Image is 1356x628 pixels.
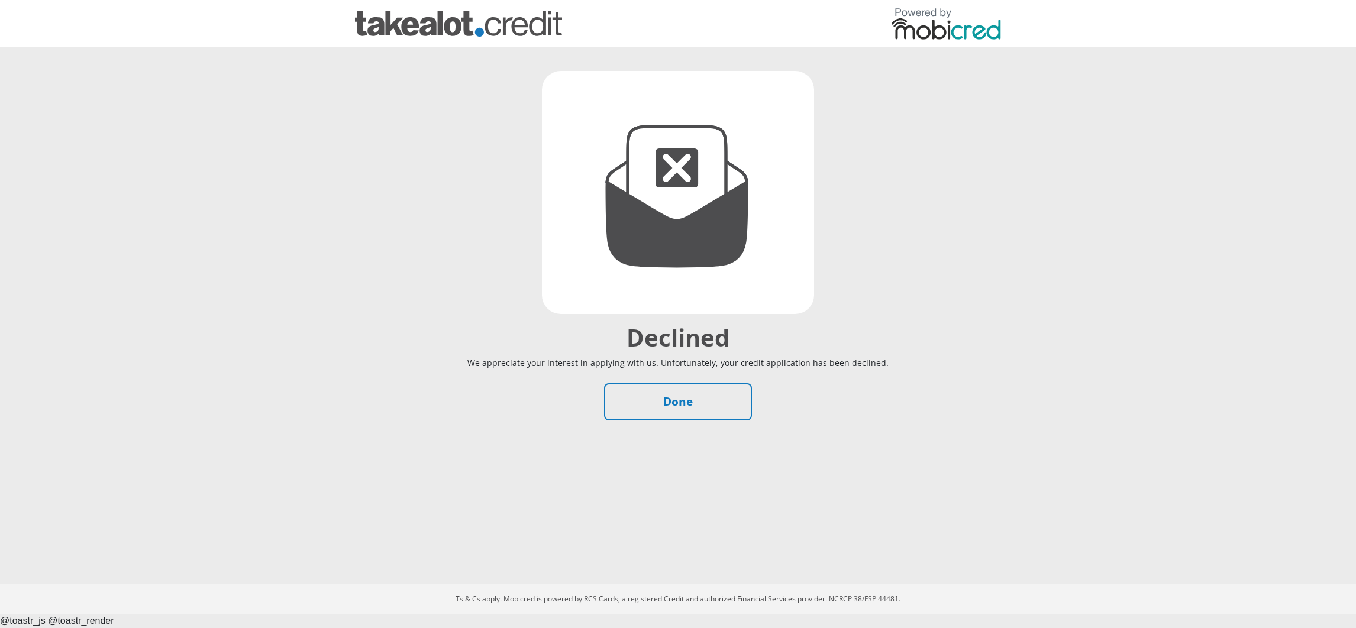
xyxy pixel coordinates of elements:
a: Done [604,383,752,420]
p: Ts & Cs apply. Mobicred is powered by RCS Cards, a registered Credit and authorized Financial Ser... [350,594,1006,604]
h2: Declined [350,323,1006,352]
img: declined.svg [542,71,814,314]
img: takealot_credit logo [355,11,562,37]
img: powered by mobicred logo [892,8,1001,40]
p: We appreciate your interest in applying with us. Unfortunately, your credit application has been ... [350,352,1006,374]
